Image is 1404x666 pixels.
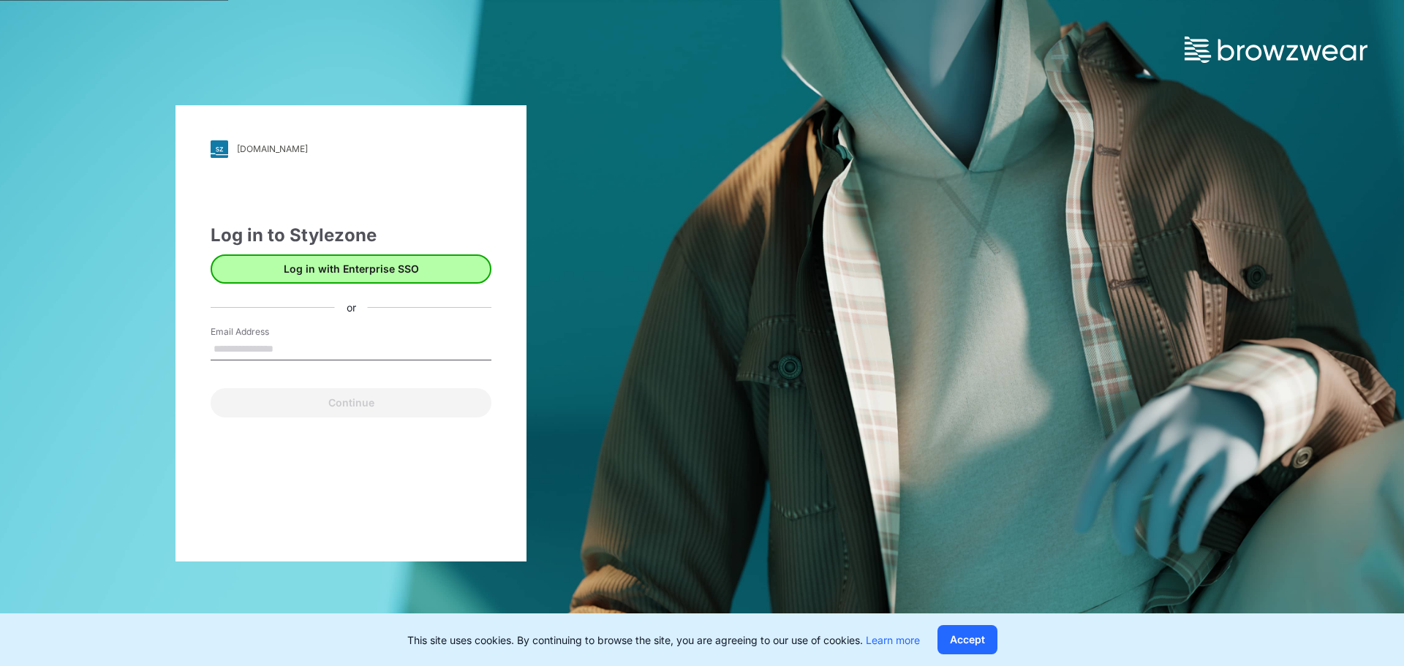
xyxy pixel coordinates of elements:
[211,254,491,284] button: Log in with Enterprise SSO
[211,222,491,249] div: Log in to Stylezone
[1185,37,1367,63] img: browzwear-logo.73288ffb.svg
[407,632,920,648] p: This site uses cookies. By continuing to browse the site, you are agreeing to our use of cookies.
[211,140,491,158] a: [DOMAIN_NAME]
[937,625,997,654] button: Accept
[211,325,313,338] label: Email Address
[211,140,228,158] img: svg+xml;base64,PHN2ZyB3aWR0aD0iMjgiIGhlaWdodD0iMjgiIHZpZXdCb3g9IjAgMCAyOCAyOCIgZmlsbD0ibm9uZSIgeG...
[335,300,368,315] div: or
[237,143,308,154] div: [DOMAIN_NAME]
[866,634,920,646] a: Learn more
